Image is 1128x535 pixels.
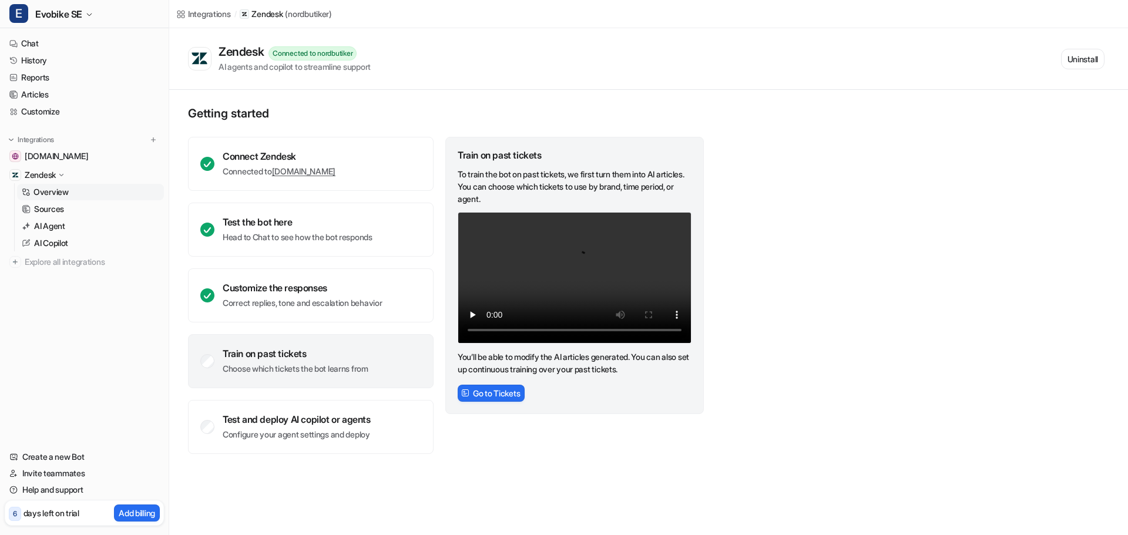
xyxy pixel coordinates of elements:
img: Zendesk [12,171,19,179]
p: Add billing [119,507,155,519]
p: Zendesk [251,8,283,20]
a: Chat [5,35,164,52]
a: History [5,52,164,69]
p: Getting started [188,106,705,120]
p: days left on trial [23,507,79,519]
span: [DOMAIN_NAME] [25,150,88,162]
div: Train on past tickets [223,348,368,359]
p: You’ll be able to modify the AI articles generated. You can also set up continuous training over ... [458,351,691,375]
span: / [234,9,237,19]
p: Correct replies, tone and escalation behavior [223,297,382,309]
div: Customize the responses [223,282,382,294]
a: Integrations [176,8,231,20]
img: Zendesk logo [191,52,209,66]
a: Articles [5,86,164,103]
p: AI Agent [34,220,65,232]
a: Create a new Bot [5,449,164,465]
div: Connected to nordbutiker [268,46,357,60]
span: Evobike SE [35,6,82,22]
p: AI Copilot [34,237,68,249]
p: To train the bot on past tickets, we first turn them into AI articles. You can choose which ticke... [458,168,691,205]
p: Sources [34,203,64,215]
a: Zendesk(nordbutiker) [240,8,331,20]
button: Go to Tickets [458,385,525,402]
div: Test the bot here [223,216,372,228]
div: Train on past tickets [458,149,691,161]
a: Customize [5,103,164,120]
a: AI Copilot [17,235,164,251]
img: www.evobike.se [12,153,19,160]
a: AI Agent [17,218,164,234]
div: Integrations [188,8,231,20]
div: Zendesk [219,45,268,59]
p: Zendesk [25,169,56,181]
button: Integrations [5,134,58,146]
span: Explore all integrations [25,253,159,271]
p: Configure your agent settings and deploy [223,429,371,440]
p: 6 [13,509,17,519]
p: Integrations [18,135,54,144]
p: Overview [33,186,69,198]
a: Overview [17,184,164,200]
a: Invite teammates [5,465,164,482]
a: [DOMAIN_NAME] [272,166,335,176]
img: FrameIcon [461,389,469,397]
a: Sources [17,201,164,217]
div: Connect Zendesk [223,150,335,162]
a: www.evobike.se[DOMAIN_NAME] [5,148,164,164]
span: E [9,4,28,23]
p: Head to Chat to see how the bot responds [223,231,372,243]
div: AI agents and copilot to streamline support [219,60,371,73]
div: Test and deploy AI copilot or agents [223,413,371,425]
video: Your browser does not support the video tag. [458,212,691,344]
p: Choose which tickets the bot learns from [223,363,368,375]
img: explore all integrations [9,256,21,268]
img: menu_add.svg [149,136,157,144]
img: expand menu [7,136,15,144]
a: Explore all integrations [5,254,164,270]
button: Add billing [114,504,160,521]
p: Connected to [223,166,335,177]
a: Help and support [5,482,164,498]
p: ( nordbutiker ) [285,8,331,20]
a: Reports [5,69,164,86]
button: Uninstall [1061,49,1104,69]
